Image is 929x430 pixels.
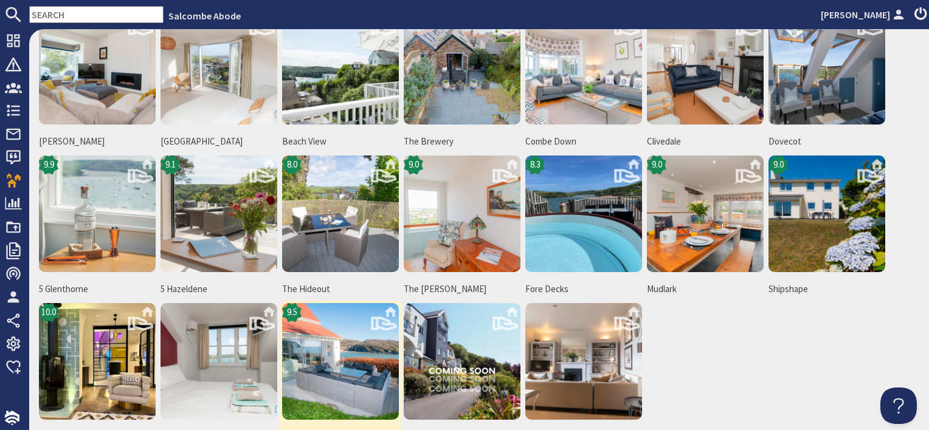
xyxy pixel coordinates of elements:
span: The [PERSON_NAME] [404,282,520,296]
input: SEARCH [29,6,164,23]
img: Dovecot's icon [768,8,885,125]
img: Wellingtons 's icon [525,303,642,420]
span: 8.3 [530,158,540,172]
img: Woodcot Cottage 's icon [282,303,399,420]
a: The Brewery's icon10.0The Brewery [401,5,523,153]
span: 5 Hazeldene [161,282,277,296]
a: Beach View's icon9.7Beach View [280,5,401,153]
span: Shipshape [768,282,885,296]
span: The Brewery [404,135,520,149]
a: Beacon House 's icon9.7[GEOGRAPHIC_DATA] [158,5,280,153]
img: Beacon House 's icon [161,8,277,125]
a: 5 Glenthorne's icon9.95 Glenthorne [36,153,158,301]
span: Mudlark [647,282,764,296]
a: 5 Hazeldene's icon9.15 Hazeldene [158,153,280,301]
span: 9.9 [44,158,54,172]
span: 9.0 [773,158,784,172]
a: Alma Villa's icon8.0[PERSON_NAME] [36,5,158,153]
img: The Holt's icon [404,155,520,272]
img: Upper Foredecks's icon [161,303,277,420]
span: Dovecot [768,135,885,149]
img: Alma Villa's icon [39,8,156,125]
a: [PERSON_NAME] [821,7,907,22]
a: The Hideout 's icon8.0The Hideout [280,153,401,301]
img: Shipshape's icon [768,155,885,272]
img: Fore Decks's icon [525,155,642,272]
a: Clivedale 's icon9.0Clivedale [644,5,766,153]
span: [GEOGRAPHIC_DATA] [161,135,277,149]
img: Clivedale 's icon [647,8,764,125]
span: 9.1 [165,158,176,172]
a: Fore Decks's icon8.3Fore Decks [523,153,644,301]
span: 10.0 [41,305,56,319]
a: Shipshape's icon9.0Shipshape [766,153,888,301]
a: The Holt's icon9.0The [PERSON_NAME] [401,153,523,301]
img: staytech_i_w-64f4e8e9ee0a9c174fd5317b4b171b261742d2d393467e5bdba4413f4f884c10.svg [5,411,19,425]
a: Dovecot's icon8.2Dovecot [766,5,888,153]
a: Salcombe Abode [168,10,241,22]
span: Combe Down [525,135,642,149]
img: 15 St Elmo Court's icon [404,303,520,420]
span: 5 Glenthorne [39,282,156,296]
img: Combe Down's icon [525,8,642,125]
img: 5 Hazeldene's icon [161,155,277,272]
img: Mudlark's icon [647,155,764,272]
span: 9.0 [409,158,419,172]
span: Clivedale [647,135,764,149]
span: 9.0 [652,158,662,172]
span: Beach View [282,135,399,149]
img: The Smurf House 's icon [39,303,156,420]
a: Combe Down's icon9.7Combe Down [523,5,644,153]
span: Fore Decks [525,282,642,296]
span: 8.0 [287,158,297,172]
a: Mudlark's icon9.0Mudlark [644,153,766,301]
iframe: Toggle Customer Support [880,387,917,424]
img: 5 Glenthorne's icon [39,155,156,272]
img: Beach View's icon [282,8,399,125]
span: 9.5 [287,305,297,319]
span: [PERSON_NAME] [39,135,156,149]
span: The Hideout [282,282,399,296]
img: The Hideout 's icon [282,155,399,272]
img: The Brewery's icon [404,8,520,125]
